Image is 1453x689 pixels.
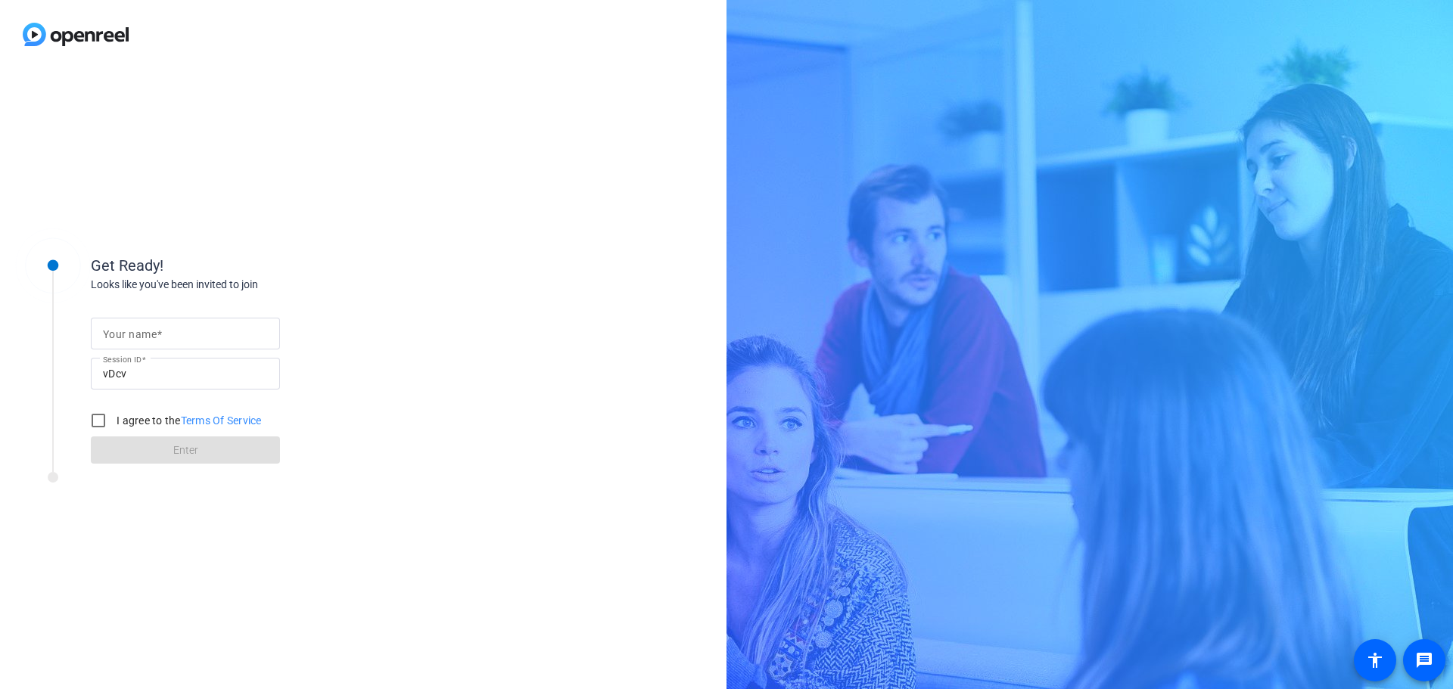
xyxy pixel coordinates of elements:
[1415,651,1433,669] mat-icon: message
[91,254,394,277] div: Get Ready!
[103,355,142,364] mat-label: Session ID
[1366,651,1384,669] mat-icon: accessibility
[103,328,157,340] mat-label: Your name
[181,414,262,427] a: Terms Of Service
[114,413,262,428] label: I agree to the
[91,277,394,293] div: Looks like you've been invited to join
